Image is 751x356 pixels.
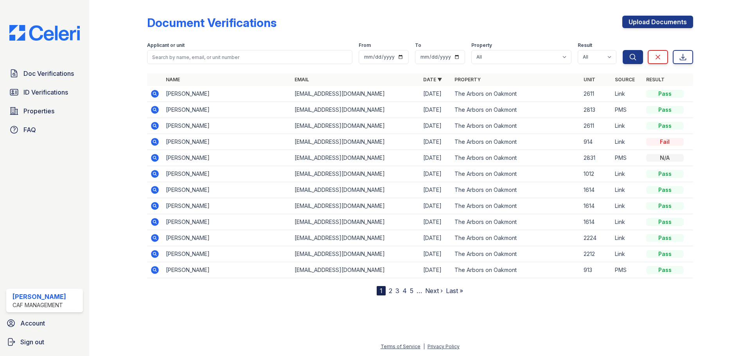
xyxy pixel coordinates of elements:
[291,86,420,102] td: [EMAIL_ADDRESS][DOMAIN_NAME]
[451,214,580,230] td: The Arbors on Oakmont
[646,106,684,114] div: Pass
[646,122,684,130] div: Pass
[291,262,420,278] td: [EMAIL_ADDRESS][DOMAIN_NAME]
[646,186,684,194] div: Pass
[23,88,68,97] span: ID Verifications
[612,166,643,182] td: Link
[163,166,291,182] td: [PERSON_NAME]
[291,118,420,134] td: [EMAIL_ADDRESS][DOMAIN_NAME]
[6,84,83,100] a: ID Verifications
[580,102,612,118] td: 2813
[163,86,291,102] td: [PERSON_NAME]
[612,150,643,166] td: PMS
[615,77,635,82] a: Source
[417,286,422,295] span: …
[580,262,612,278] td: 913
[23,69,74,78] span: Doc Verifications
[612,198,643,214] td: Link
[612,214,643,230] td: Link
[580,86,612,102] td: 2611
[451,102,580,118] td: The Arbors on Oakmont
[291,166,420,182] td: [EMAIL_ADDRESS][DOMAIN_NAME]
[646,90,684,98] div: Pass
[359,42,371,48] label: From
[402,287,407,295] a: 4
[428,343,460,349] a: Privacy Policy
[377,286,386,295] div: 1
[395,287,399,295] a: 3
[147,42,185,48] label: Applicant or unit
[646,218,684,226] div: Pass
[381,343,420,349] a: Terms of Service
[389,287,392,295] a: 2
[646,234,684,242] div: Pass
[13,292,66,301] div: [PERSON_NAME]
[451,262,580,278] td: The Arbors on Oakmont
[451,246,580,262] td: The Arbors on Oakmont
[163,102,291,118] td: [PERSON_NAME]
[420,150,451,166] td: [DATE]
[420,166,451,182] td: [DATE]
[646,266,684,274] div: Pass
[410,287,413,295] a: 5
[451,86,580,102] td: The Arbors on Oakmont
[578,42,592,48] label: Result
[455,77,481,82] a: Property
[646,138,684,146] div: Fail
[6,103,83,119] a: Properties
[291,134,420,150] td: [EMAIL_ADDRESS][DOMAIN_NAME]
[291,102,420,118] td: [EMAIL_ADDRESS][DOMAIN_NAME]
[646,250,684,258] div: Pass
[420,214,451,230] td: [DATE]
[580,134,612,150] td: 914
[612,134,643,150] td: Link
[20,318,45,328] span: Account
[584,77,595,82] a: Unit
[580,198,612,214] td: 1614
[147,50,352,64] input: Search by name, email, or unit number
[420,118,451,134] td: [DATE]
[291,246,420,262] td: [EMAIL_ADDRESS][DOMAIN_NAME]
[612,118,643,134] td: Link
[425,287,443,295] a: Next ›
[163,150,291,166] td: [PERSON_NAME]
[451,198,580,214] td: The Arbors on Oakmont
[3,334,86,350] button: Sign out
[163,182,291,198] td: [PERSON_NAME]
[163,246,291,262] td: [PERSON_NAME]
[646,154,684,162] div: N/A
[646,202,684,210] div: Pass
[163,214,291,230] td: [PERSON_NAME]
[580,118,612,134] td: 2611
[23,125,36,134] span: FAQ
[446,287,463,295] a: Last »
[580,214,612,230] td: 1614
[451,182,580,198] td: The Arbors on Oakmont
[20,337,44,347] span: Sign out
[580,182,612,198] td: 1614
[612,230,643,246] td: Link
[291,214,420,230] td: [EMAIL_ADDRESS][DOMAIN_NAME]
[291,230,420,246] td: [EMAIL_ADDRESS][DOMAIN_NAME]
[420,262,451,278] td: [DATE]
[415,42,421,48] label: To
[612,86,643,102] td: Link
[471,42,492,48] label: Property
[163,118,291,134] td: [PERSON_NAME]
[291,150,420,166] td: [EMAIL_ADDRESS][DOMAIN_NAME]
[163,134,291,150] td: [PERSON_NAME]
[580,166,612,182] td: 1012
[23,106,54,116] span: Properties
[423,343,425,349] div: |
[163,198,291,214] td: [PERSON_NAME]
[451,166,580,182] td: The Arbors on Oakmont
[420,246,451,262] td: [DATE]
[580,150,612,166] td: 2831
[163,230,291,246] td: [PERSON_NAME]
[6,66,83,81] a: Doc Verifications
[291,198,420,214] td: [EMAIL_ADDRESS][DOMAIN_NAME]
[451,118,580,134] td: The Arbors on Oakmont
[612,246,643,262] td: Link
[612,262,643,278] td: PMS
[451,134,580,150] td: The Arbors on Oakmont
